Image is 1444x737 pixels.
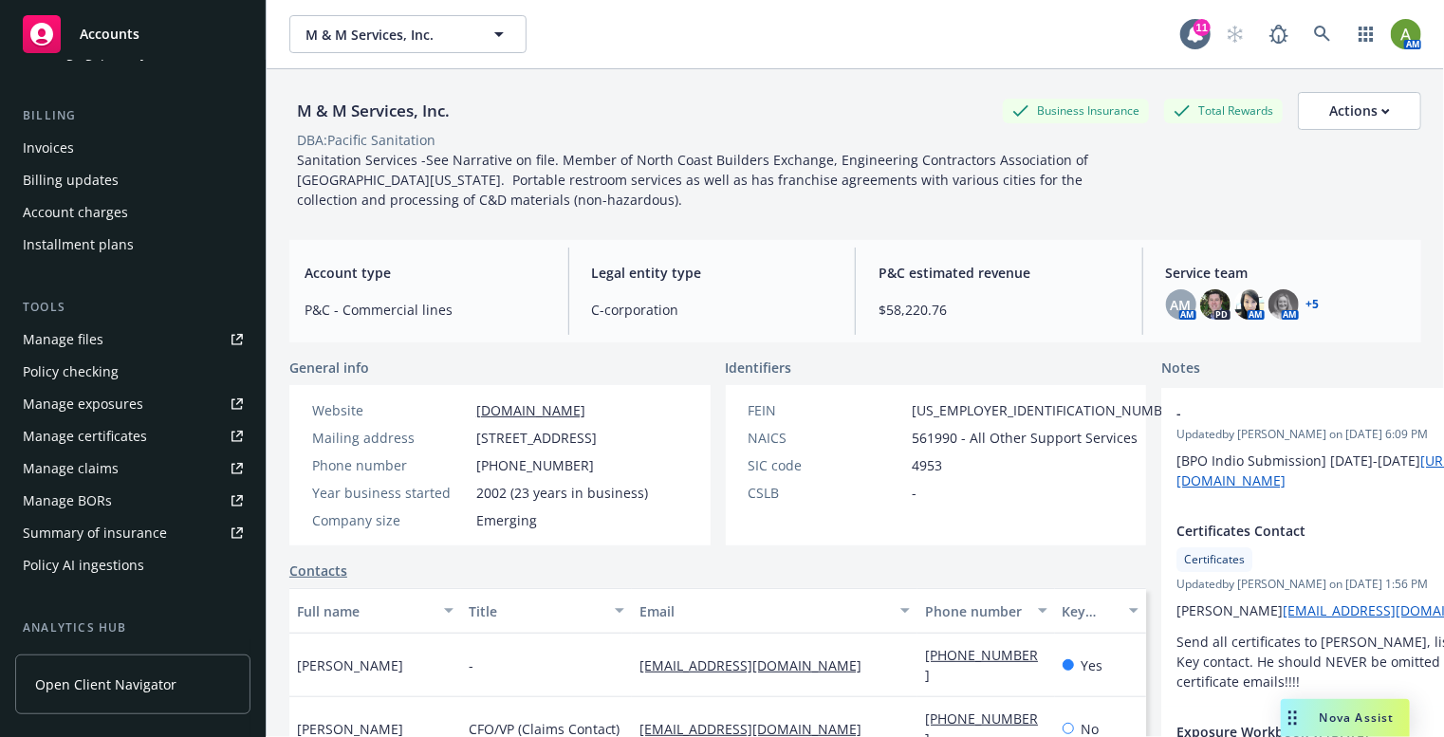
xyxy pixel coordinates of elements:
[15,453,250,484] a: Manage claims
[15,165,250,195] a: Billing updates
[289,358,369,378] span: General info
[1347,15,1385,53] a: Switch app
[1164,99,1283,122] div: Total Rewards
[23,389,143,419] div: Manage exposures
[476,483,648,503] span: 2002 (23 years in business)
[917,588,1054,634] button: Phone number
[23,165,119,195] div: Billing updates
[305,300,546,320] span: P&C - Commercial lines
[879,263,1120,283] span: P&C estimated revenue
[297,130,435,150] div: DBA: Pacific Sanitation
[297,655,403,675] span: [PERSON_NAME]
[469,655,473,675] span: -
[15,357,250,387] a: Policy checking
[15,298,250,317] div: Tools
[1082,655,1103,675] span: Yes
[312,510,469,530] div: Company size
[23,230,134,260] div: Installment plans
[925,646,1038,684] a: [PHONE_NUMBER]
[1234,289,1265,320] img: photo
[297,601,433,621] div: Full name
[726,358,792,378] span: Identifiers
[913,455,943,475] span: 4953
[1320,709,1395,726] span: Nova Assist
[476,428,597,448] span: [STREET_ADDRESS]
[23,518,167,548] div: Summary of insurance
[80,27,139,42] span: Accounts
[297,151,1092,209] span: Sanitation Services -See Narrative on file. Member of North Coast Builders Exchange, Engineering ...
[1216,15,1254,53] a: Start snowing
[35,674,176,694] span: Open Client Navigator
[15,518,250,548] a: Summary of insurance
[23,197,128,228] div: Account charges
[15,486,250,516] a: Manage BORs
[15,421,250,451] a: Manage certificates
[15,106,250,125] div: Billing
[632,588,917,634] button: Email
[1281,699,1305,737] div: Drag to move
[461,588,633,634] button: Title
[476,455,594,475] span: [PHONE_NUMBER]
[639,601,889,621] div: Email
[15,550,250,580] a: Policy AI ingestions
[23,453,119,484] div: Manage claims
[15,8,250,61] a: Accounts
[749,428,905,448] div: NAICS
[23,357,119,387] div: Policy checking
[1063,601,1118,621] div: Key contact
[312,455,469,475] div: Phone number
[1184,551,1245,568] span: Certificates
[1268,289,1299,320] img: photo
[23,550,144,580] div: Policy AI ingestions
[15,230,250,260] a: Installment plans
[476,401,585,419] a: [DOMAIN_NAME]
[1304,15,1342,53] a: Search
[289,99,457,123] div: M & M Services, Inc.
[592,263,833,283] span: Legal entity type
[15,618,250,637] div: Analytics hub
[15,324,250,355] a: Manage files
[23,133,74,163] div: Invoices
[749,400,905,420] div: FEIN
[289,15,527,53] button: M & M Services, Inc.
[23,421,147,451] div: Manage certificates
[23,324,103,355] div: Manage files
[1391,19,1421,49] img: photo
[312,428,469,448] div: Mailing address
[639,656,877,674] a: [EMAIL_ADDRESS][DOMAIN_NAME]
[1329,93,1390,129] div: Actions
[15,133,250,163] a: Invoices
[469,601,604,621] div: Title
[913,400,1184,420] span: [US_EMPLOYER_IDENTIFICATION_NUMBER]
[15,197,250,228] a: Account charges
[1171,295,1192,315] span: AM
[312,400,469,420] div: Website
[312,483,469,503] div: Year business started
[749,483,905,503] div: CSLB
[1200,289,1231,320] img: photo
[1281,699,1410,737] button: Nova Assist
[289,588,461,634] button: Full name
[1306,299,1320,310] a: +5
[305,263,546,283] span: Account type
[1055,588,1146,634] button: Key contact
[305,25,470,45] span: M & M Services, Inc.
[1161,358,1200,380] span: Notes
[23,486,112,516] div: Manage BORs
[289,561,347,580] a: Contacts
[1194,19,1211,36] div: 11
[925,601,1026,621] div: Phone number
[1166,263,1407,283] span: Service team
[879,300,1120,320] span: $58,220.76
[1298,92,1421,130] button: Actions
[592,300,833,320] span: C-corporation
[476,510,537,530] span: Emerging
[749,455,905,475] div: SIC code
[913,483,917,503] span: -
[913,428,1139,448] span: 561990 - All Other Support Services
[1003,99,1149,122] div: Business Insurance
[1260,15,1298,53] a: Report a Bug
[15,389,250,419] a: Manage exposures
